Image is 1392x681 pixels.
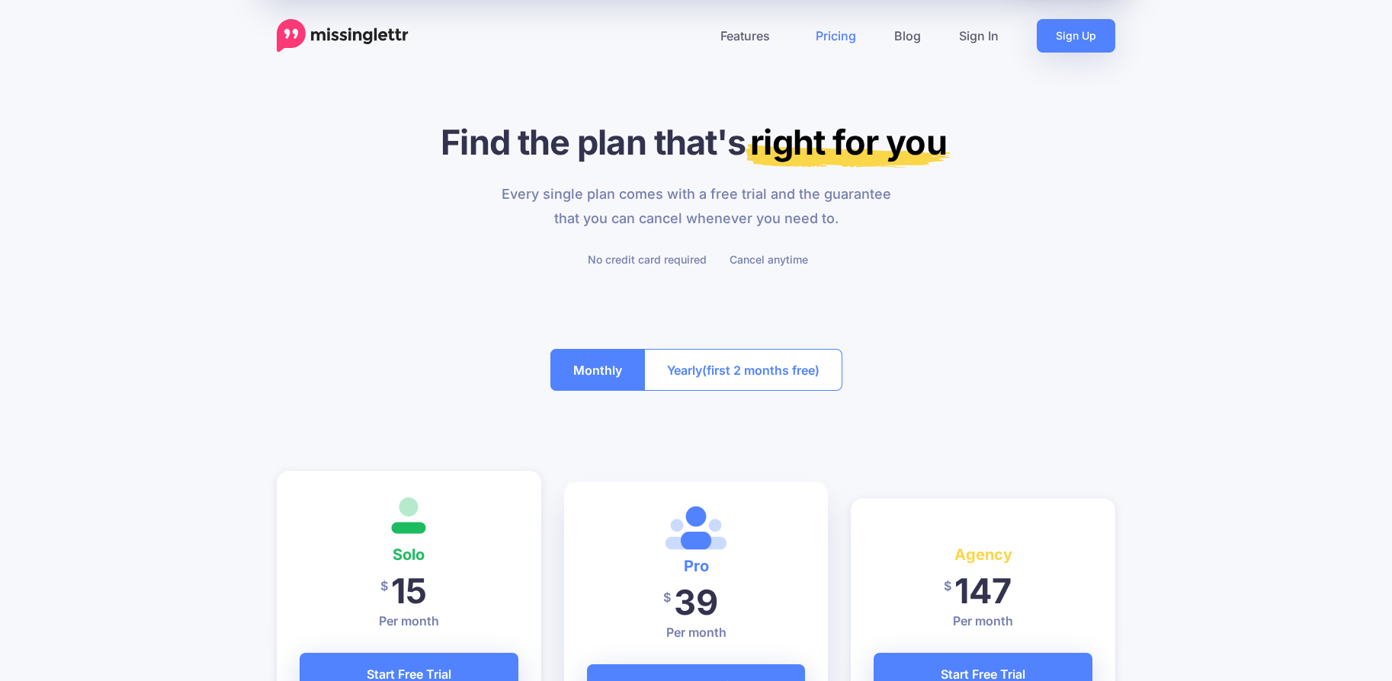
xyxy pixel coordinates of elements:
[300,612,518,630] p: Per month
[701,19,797,53] a: Features
[380,569,388,603] span: $
[587,554,806,578] h4: Pro
[644,349,842,391] button: Yearly(first 2 months free)
[940,19,1018,53] a: Sign In
[277,19,409,53] a: Home
[797,19,875,53] a: Pricing
[874,612,1092,630] p: Per month
[1037,19,1115,53] a: Sign Up
[954,570,1012,612] span: 147
[663,580,671,615] span: $
[584,250,707,269] li: No credit card required
[550,349,645,391] button: Monthly
[746,121,951,168] mark: right for you
[277,121,1115,163] h1: Find the plan that's
[300,542,518,567] h4: Solo
[391,570,427,612] span: 15
[587,623,806,641] p: Per month
[944,569,951,603] span: $
[726,250,808,269] li: Cancel anytime
[674,581,718,623] span: 39
[702,358,819,382] span: (first 2 months free)
[875,19,940,53] a: Blog
[874,542,1092,567] h4: Agency
[492,182,900,231] p: Every single plan comes with a free trial and the guarantee that you can cancel whenever you need...
[666,505,726,551] img: <i class='fas fa-heart margin-right'></i>Most Popular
